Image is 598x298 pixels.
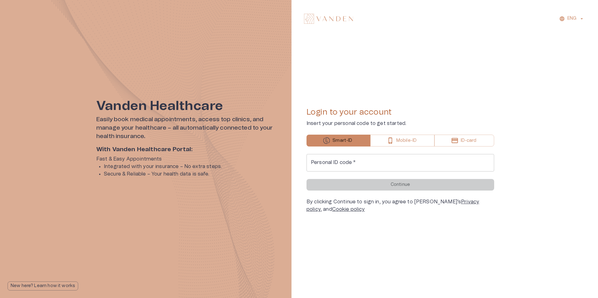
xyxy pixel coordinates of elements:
[307,120,494,127] p: Insert your personal code to get started.
[332,207,365,212] a: Cookie policy
[307,135,370,147] button: Smart-ID
[567,15,576,22] p: ENG
[370,135,435,147] button: Mobile-ID
[332,137,352,144] p: Smart-ID
[307,107,494,117] h4: Login to your account
[396,137,417,144] p: Mobile-ID
[11,283,75,289] p: New here? Learn how it works
[307,198,494,213] div: By clicking Continue to sign in, you agree to [PERSON_NAME]’s , and
[461,137,476,144] p: ID-card
[8,281,78,291] button: New here? Learn how it works
[549,270,598,287] iframe: Help widget launcher
[434,135,494,147] button: ID-card
[558,14,585,23] button: ENG
[304,14,353,24] img: Vanden logo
